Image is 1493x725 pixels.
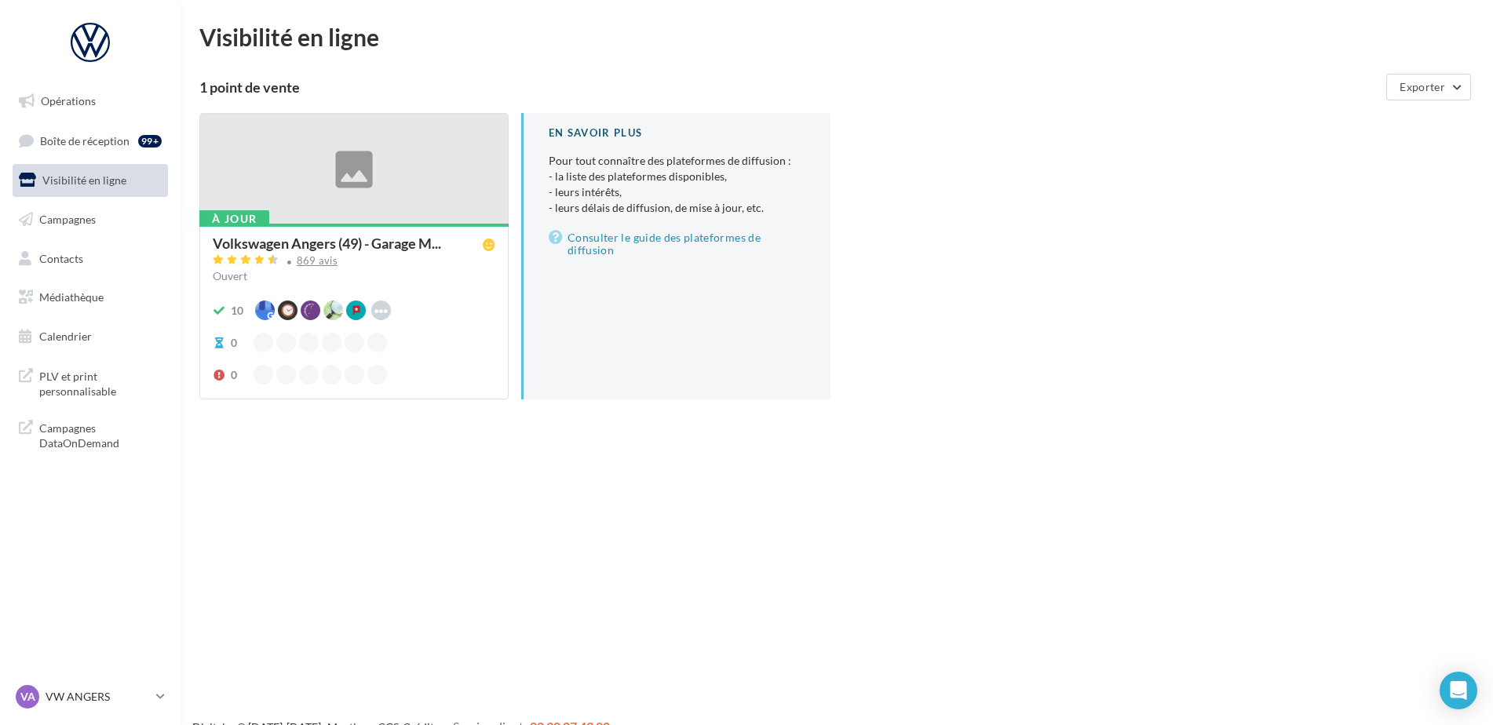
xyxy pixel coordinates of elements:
li: - la liste des plateformes disponibles, [549,169,805,184]
span: Boîte de réception [40,133,130,147]
div: 0 [231,367,237,383]
div: 1 point de vente [199,80,1380,94]
li: - leurs intérêts, [549,184,805,200]
div: À jour [199,210,269,228]
span: Calendrier [39,330,92,343]
span: Ouvert [213,269,247,282]
a: PLV et print personnalisable [9,359,171,406]
a: Boîte de réception99+ [9,124,171,158]
p: Pour tout connaître des plateformes de diffusion : [549,153,805,216]
a: Contacts [9,242,171,275]
div: 99+ [138,135,162,148]
a: Opérations [9,85,171,118]
span: VA [20,689,35,705]
div: 869 avis [297,256,338,266]
span: Médiathèque [39,290,104,304]
span: Visibilité en ligne [42,173,126,187]
div: 0 [231,335,237,351]
span: Volkswagen Angers (49) - Garage M... [213,236,441,250]
span: Campagnes [39,213,96,226]
span: PLV et print personnalisable [39,366,162,399]
a: VA VW ANGERS [13,682,168,712]
button: Exporter [1386,74,1471,100]
span: Opérations [41,94,96,107]
li: - leurs délais de diffusion, de mise à jour, etc. [549,200,805,216]
span: Campagnes DataOnDemand [39,417,162,451]
div: 10 [231,303,243,319]
div: Open Intercom Messenger [1440,672,1477,709]
span: Exporter [1400,80,1445,93]
span: Contacts [39,251,83,264]
a: Campagnes [9,203,171,236]
a: Calendrier [9,320,171,353]
a: Visibilité en ligne [9,164,171,197]
a: Médiathèque [9,281,171,314]
p: VW ANGERS [46,689,150,705]
a: 869 avis [213,253,495,271]
div: Visibilité en ligne [199,25,1474,49]
a: Consulter le guide des plateformes de diffusion [549,228,805,260]
div: En savoir plus [549,126,805,140]
a: Campagnes DataOnDemand [9,411,171,457]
